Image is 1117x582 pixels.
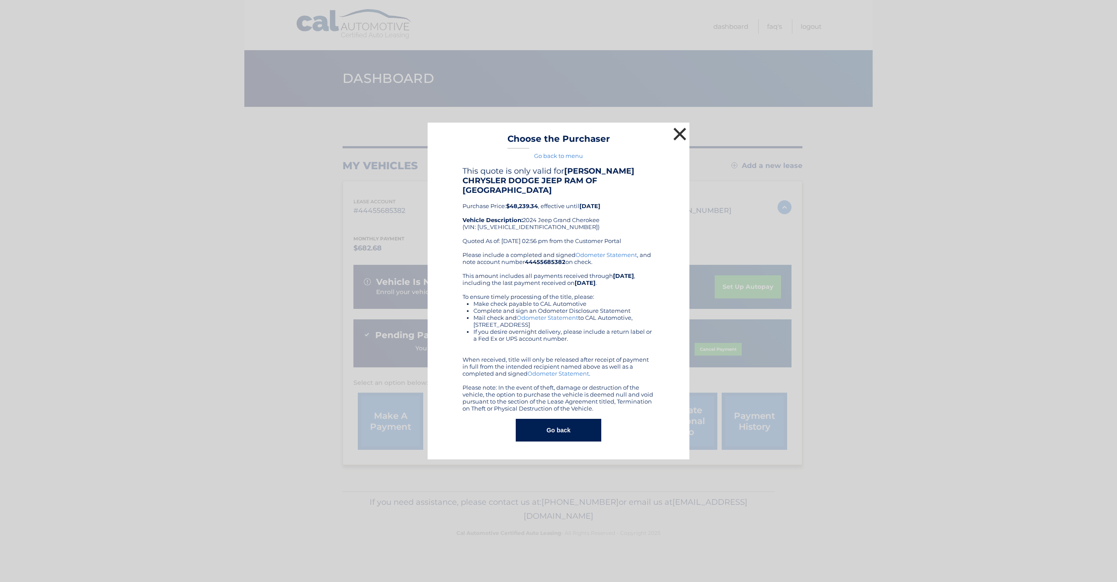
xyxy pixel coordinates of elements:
[575,279,596,286] b: [DATE]
[534,152,583,159] a: Go back to menu
[473,328,654,342] li: If you desire overnight delivery, please include a return label or a Fed Ex or UPS account number.
[613,272,634,279] b: [DATE]
[473,314,654,328] li: Mail check and to CAL Automotive, [STREET_ADDRESS]
[517,314,578,321] a: Odometer Statement
[473,300,654,307] li: Make check payable to CAL Automotive
[576,251,637,258] a: Odometer Statement
[579,202,600,209] b: [DATE]
[516,419,601,442] button: Go back
[506,202,538,209] b: $48,239.34
[528,370,589,377] a: Odometer Statement
[463,166,634,195] b: [PERSON_NAME] CHRYSLER DODGE JEEP RAM OF [GEOGRAPHIC_DATA]
[463,166,654,251] div: Purchase Price: , effective until 2024 Jeep Grand Cherokee (VIN: [US_VEHICLE_IDENTIFICATION_NUMBE...
[525,258,565,265] b: 44455685382
[473,307,654,314] li: Complete and sign an Odometer Disclosure Statement
[507,134,610,149] h3: Choose the Purchaser
[463,166,654,195] h4: This quote is only valid for
[671,125,689,143] button: ×
[463,251,654,412] div: Please include a completed and signed , and note account number on check. This amount includes al...
[463,216,523,223] strong: Vehicle Description:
